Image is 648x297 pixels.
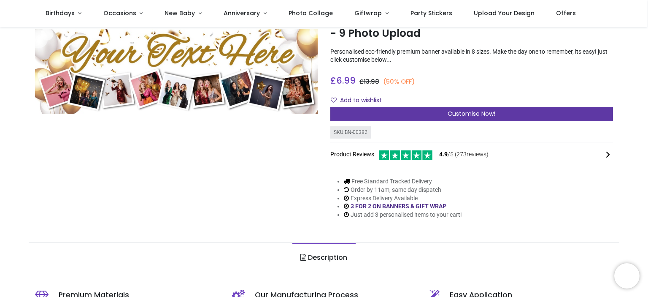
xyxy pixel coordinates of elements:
[330,74,356,87] span: £
[614,263,640,289] iframe: Brevo live chat
[330,93,389,108] button: Add to wishlistAdd to wishlist
[344,177,462,186] li: Free Standard Tracked Delivery
[439,150,489,159] span: /5 ( 273 reviews)
[46,9,75,17] span: Birthdays
[336,74,356,87] span: 6.99
[289,9,333,17] span: Photo Collage
[103,9,136,17] span: Occasions
[364,77,379,86] span: 13.98
[383,77,415,86] small: (50% OFF)
[330,48,613,64] p: Personalised eco-friendly premium banner available in 8 sizes. Make the day one to remember, its ...
[344,194,462,203] li: Express Delivery Available
[474,9,535,17] span: Upload Your Design
[344,211,462,219] li: Just add 3 personalised items to your cart!
[439,151,448,158] span: 4.9
[330,149,613,161] div: Product Reviews
[35,29,318,114] img: Personalised Happy Birthday Banner - Gold Balloons - 9 Photo Upload
[448,109,495,118] span: Customise Now!
[351,203,446,210] a: 3 FOR 2 ON BANNERS & GIFT WRAP
[359,77,379,86] span: £
[165,9,195,17] span: New Baby
[331,97,337,103] i: Add to wishlist
[292,243,355,272] a: Description
[224,9,260,17] span: Anniversary
[330,126,371,139] div: SKU: BN-00382
[556,9,576,17] span: Offers
[354,9,382,17] span: Giftwrap
[344,186,462,194] li: Order by 11am, same day dispatch
[410,9,452,17] span: Party Stickers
